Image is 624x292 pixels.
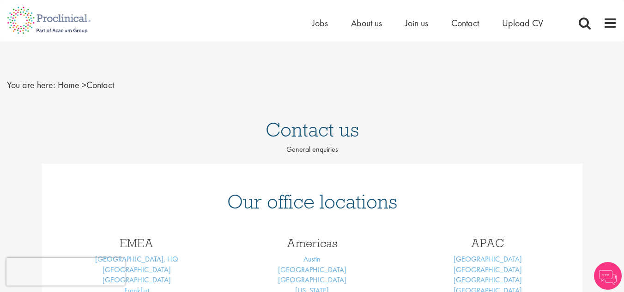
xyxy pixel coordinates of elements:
h3: EMEA [56,237,218,249]
h1: Our office locations [56,191,569,212]
a: [GEOGRAPHIC_DATA], HQ [95,254,178,264]
a: [GEOGRAPHIC_DATA] [454,265,522,274]
a: [GEOGRAPHIC_DATA] [103,275,171,285]
img: Chatbot [594,262,622,290]
a: Join us [405,17,428,29]
a: About us [351,17,382,29]
a: [GEOGRAPHIC_DATA] [278,275,346,285]
span: > [82,79,86,91]
a: Upload CV [502,17,543,29]
a: Austin [303,254,321,264]
a: [GEOGRAPHIC_DATA] [454,254,522,264]
h3: APAC [407,237,569,249]
a: [GEOGRAPHIC_DATA] [454,275,522,285]
span: Contact [58,79,114,91]
a: Contact [451,17,479,29]
span: You are here: [7,79,55,91]
iframe: reCAPTCHA [6,258,125,286]
a: Jobs [312,17,328,29]
a: [GEOGRAPHIC_DATA] [278,265,346,274]
a: breadcrumb link to Home [58,79,79,91]
h3: Americas [231,237,393,249]
a: [GEOGRAPHIC_DATA] [103,265,171,274]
